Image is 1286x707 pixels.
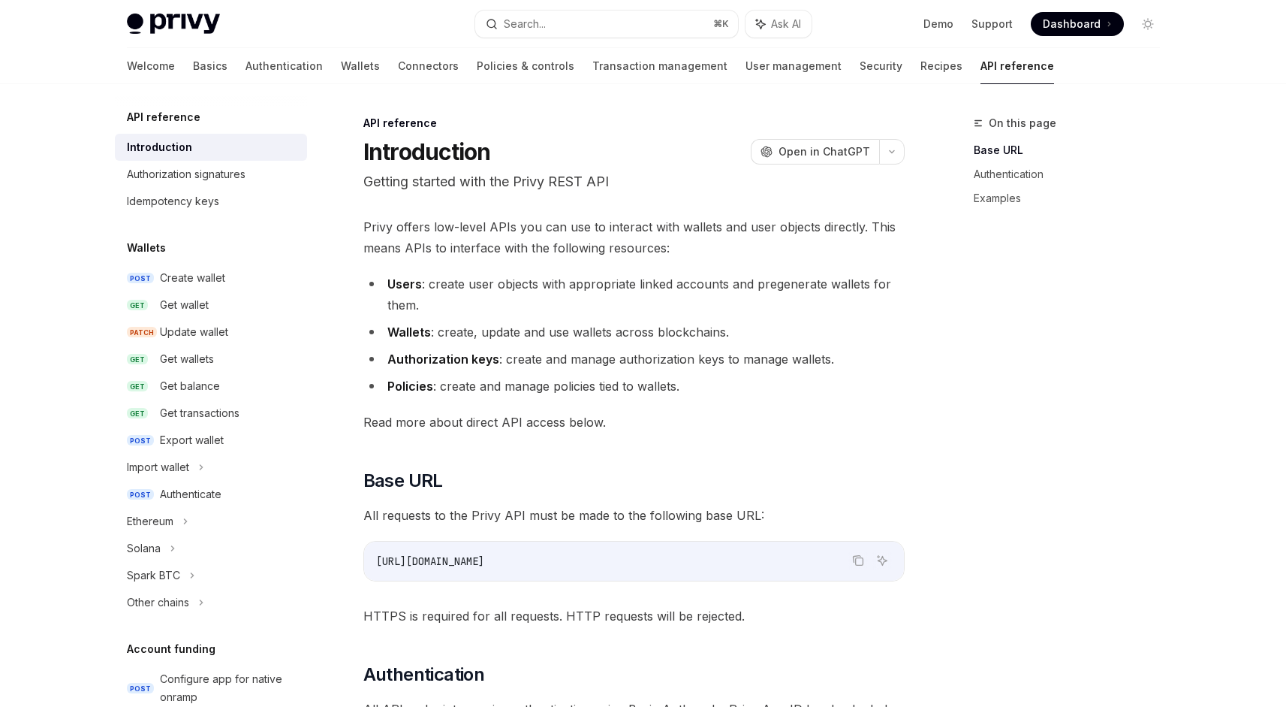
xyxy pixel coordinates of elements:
[363,322,905,343] li: : create, update and use wallets across blockchains.
[974,186,1172,210] a: Examples
[127,489,154,500] span: POST
[872,551,892,570] button: Ask AI
[127,512,173,530] div: Ethereum
[1031,12,1124,36] a: Dashboard
[363,412,905,433] span: Read more about direct API access below.
[751,139,879,165] button: Open in ChatGPT
[127,192,219,210] div: Idempotency keys
[127,300,148,311] span: GET
[127,408,148,419] span: GET
[363,138,491,165] h1: Introduction
[477,48,574,84] a: Policies & controls
[160,296,209,314] div: Get wallet
[363,273,905,316] li: : create user objects with appropriate linked accounts and pregenerate wallets for them.
[127,239,166,257] h5: Wallets
[115,264,307,292] a: POSTCreate wallet
[398,48,459,84] a: Connectors
[127,273,154,284] span: POST
[980,48,1054,84] a: API reference
[115,427,307,454] a: POSTExport wallet
[376,554,484,568] span: [URL][DOMAIN_NAME]
[115,481,307,508] a: POSTAuthenticate
[115,134,307,161] a: Introduction
[127,354,148,365] span: GET
[115,292,307,319] a: GETGet wallet
[363,663,485,687] span: Authentication
[363,376,905,397] li: : create and manage policies tied to wallets.
[127,435,154,446] span: POST
[127,48,175,84] a: Welcome
[115,188,307,215] a: Idempotency keys
[387,379,433,394] strong: Policies
[771,17,801,32] span: Ask AI
[127,683,154,694] span: POST
[592,48,727,84] a: Transaction management
[160,350,214,368] div: Get wallets
[160,431,224,449] div: Export wallet
[160,377,220,395] div: Get balance
[713,18,729,30] span: ⌘ K
[127,14,220,35] img: light logo
[989,114,1056,132] span: On this page
[115,161,307,188] a: Authorization signatures
[363,171,905,192] p: Getting started with the Privy REST API
[127,640,215,658] h5: Account funding
[341,48,380,84] a: Wallets
[387,352,499,367] strong: Authorization keys
[160,323,228,341] div: Update wallet
[745,11,812,38] button: Ask AI
[127,539,161,557] div: Solana
[779,144,870,159] span: Open in ChatGPT
[974,162,1172,186] a: Authentication
[193,48,227,84] a: Basics
[860,48,902,84] a: Security
[923,17,953,32] a: Demo
[504,15,546,33] div: Search...
[745,48,842,84] a: User management
[160,269,225,287] div: Create wallet
[127,108,200,126] h5: API reference
[387,276,422,292] strong: Users
[363,216,905,258] span: Privy offers low-level APIs you can use to interact with wallets and user objects directly. This ...
[160,404,239,422] div: Get transactions
[115,346,307,373] a: GETGet wallets
[245,48,323,84] a: Authentication
[1043,17,1101,32] span: Dashboard
[1136,12,1160,36] button: Toggle dark mode
[127,594,189,612] div: Other chains
[363,606,905,627] span: HTTPS is required for all requests. HTTP requests will be rejected.
[971,17,1013,32] a: Support
[363,349,905,370] li: : create and manage authorization keys to manage wallets.
[363,116,905,131] div: API reference
[848,551,868,570] button: Copy the contents from the code block
[127,165,245,183] div: Authorization signatures
[127,138,192,156] div: Introduction
[387,325,431,340] strong: Wallets
[475,11,738,38] button: Search...⌘K
[363,505,905,526] span: All requests to the Privy API must be made to the following base URL:
[115,400,307,427] a: GETGet transactions
[974,138,1172,162] a: Base URL
[160,485,221,503] div: Authenticate
[160,670,298,706] div: Configure app for native onramp
[127,458,189,476] div: Import wallet
[363,469,443,493] span: Base URL
[115,319,307,346] a: PATCHUpdate wallet
[920,48,962,84] a: Recipes
[127,327,157,338] span: PATCH
[115,373,307,400] a: GETGet balance
[127,381,148,392] span: GET
[127,567,180,585] div: Spark BTC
